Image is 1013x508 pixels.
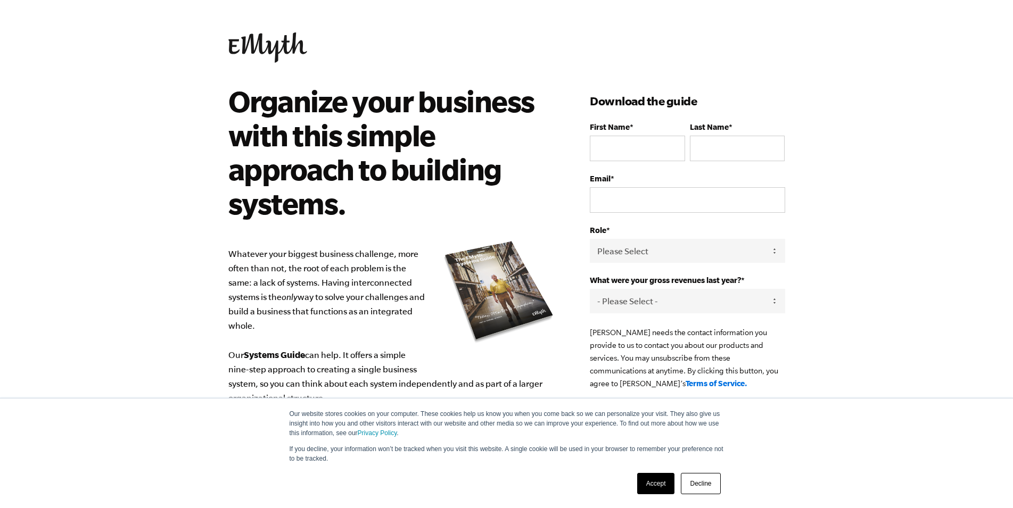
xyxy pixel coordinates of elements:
h3: Download the guide [590,93,785,110]
span: Last Name [690,122,729,131]
img: e-myth systems guide organize your business [441,237,558,346]
a: Terms of Service. [686,379,747,388]
p: Whatever your biggest business challenge, more often than not, the root of each problem is the sa... [228,247,558,434]
i: only [282,292,298,302]
span: First Name [590,122,630,131]
p: Our website stores cookies on your computer. These cookies help us know you when you come back so... [290,409,724,438]
a: Accept [637,473,675,494]
a: Decline [681,473,720,494]
span: Email [590,174,611,183]
span: What were your gross revenues last year? [590,276,741,285]
img: EMyth [228,32,307,63]
span: Role [590,226,606,235]
a: Privacy Policy [358,429,397,437]
h2: Organize your business with this simple approach to building systems. [228,84,543,220]
b: Systems Guide [244,349,305,360]
p: [PERSON_NAME] needs the contact information you provide to us to contact you about our products a... [590,326,785,390]
p: If you decline, your information won’t be tracked when you visit this website. A single cookie wi... [290,444,724,463]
